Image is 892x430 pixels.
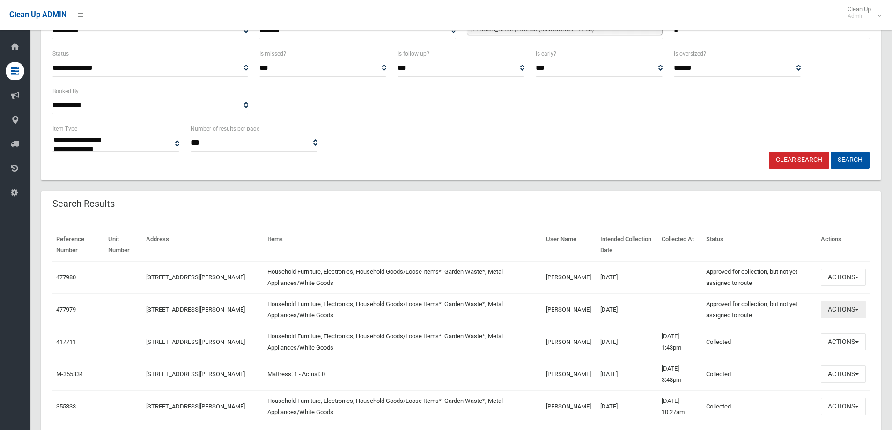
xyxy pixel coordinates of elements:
[658,326,702,358] td: [DATE] 1:43pm
[259,49,286,59] label: Is missed?
[821,398,866,415] button: Actions
[41,195,126,213] header: Search Results
[104,229,142,261] th: Unit Number
[264,261,542,294] td: Household Furniture, Electronics, Household Goods/Loose Items*, Garden Waste*, Metal Appliances/W...
[658,390,702,423] td: [DATE] 10:27am
[821,301,866,318] button: Actions
[702,229,817,261] th: Status
[848,13,871,20] small: Admin
[843,6,880,20] span: Clean Up
[146,403,245,410] a: [STREET_ADDRESS][PERSON_NAME]
[56,403,76,410] a: 355333
[542,390,597,423] td: [PERSON_NAME]
[264,390,542,423] td: Household Furniture, Electronics, Household Goods/Loose Items*, Garden Waste*, Metal Appliances/W...
[597,261,658,294] td: [DATE]
[9,10,66,19] span: Clean Up ADMIN
[56,371,83,378] a: M-355334
[821,269,866,286] button: Actions
[52,86,79,96] label: Booked By
[146,274,245,281] a: [STREET_ADDRESS][PERSON_NAME]
[658,358,702,390] td: [DATE] 3:48pm
[52,124,77,134] label: Item Type
[56,306,76,313] a: 477979
[264,326,542,358] td: Household Furniture, Electronics, Household Goods/Loose Items*, Garden Waste*, Metal Appliances/W...
[264,293,542,326] td: Household Furniture, Electronics, Household Goods/Loose Items*, Garden Waste*, Metal Appliances/W...
[702,358,817,390] td: Collected
[398,49,429,59] label: Is follow up?
[542,326,597,358] td: [PERSON_NAME]
[817,229,870,261] th: Actions
[56,274,76,281] a: 477980
[264,229,542,261] th: Items
[191,124,259,134] label: Number of results per page
[702,261,817,294] td: Approved for collection, but not yet assigned to route
[702,293,817,326] td: Approved for collection, but not yet assigned to route
[821,365,866,383] button: Actions
[702,390,817,423] td: Collected
[597,358,658,390] td: [DATE]
[56,338,76,345] a: 417711
[146,306,245,313] a: [STREET_ADDRESS][PERSON_NAME]
[536,49,556,59] label: Is early?
[597,229,658,261] th: Intended Collection Date
[658,229,702,261] th: Collected At
[597,293,658,326] td: [DATE]
[142,229,264,261] th: Address
[52,229,104,261] th: Reference Number
[146,371,245,378] a: [STREET_ADDRESS][PERSON_NAME]
[702,326,817,358] td: Collected
[769,152,829,169] a: Clear Search
[146,338,245,345] a: [STREET_ADDRESS][PERSON_NAME]
[542,293,597,326] td: [PERSON_NAME]
[542,229,597,261] th: User Name
[821,333,866,350] button: Actions
[542,261,597,294] td: [PERSON_NAME]
[542,358,597,390] td: [PERSON_NAME]
[831,152,870,169] button: Search
[264,358,542,390] td: Mattress: 1 - Actual: 0
[674,49,706,59] label: Is oversized?
[597,390,658,423] td: [DATE]
[52,49,69,59] label: Status
[597,326,658,358] td: [DATE]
